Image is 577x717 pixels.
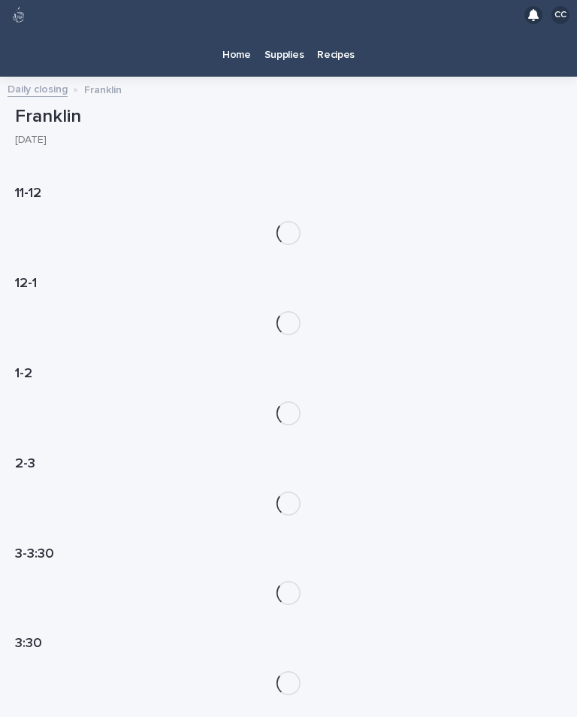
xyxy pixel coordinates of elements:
p: Home [222,30,251,62]
img: 80hjoBaRqlyywVK24fQd [9,5,29,25]
a: Home [216,30,258,77]
p: Recipes [317,30,355,62]
a: Supplies [258,30,311,77]
p: Franklin [84,80,122,97]
p: Supplies [264,30,304,62]
h1: 11-12 [15,185,562,203]
p: [DATE] [15,134,550,147]
h1: 12-1 [15,275,562,293]
a: Recipes [310,30,361,77]
h1: 3:30 [15,635,562,653]
h1: 3-3:30 [15,546,562,564]
h1: 1-2 [15,365,562,383]
h1: 2-3 [15,455,562,473]
div: CC [551,6,569,24]
a: Daily closing [8,80,68,97]
p: Franklin [15,106,556,128]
